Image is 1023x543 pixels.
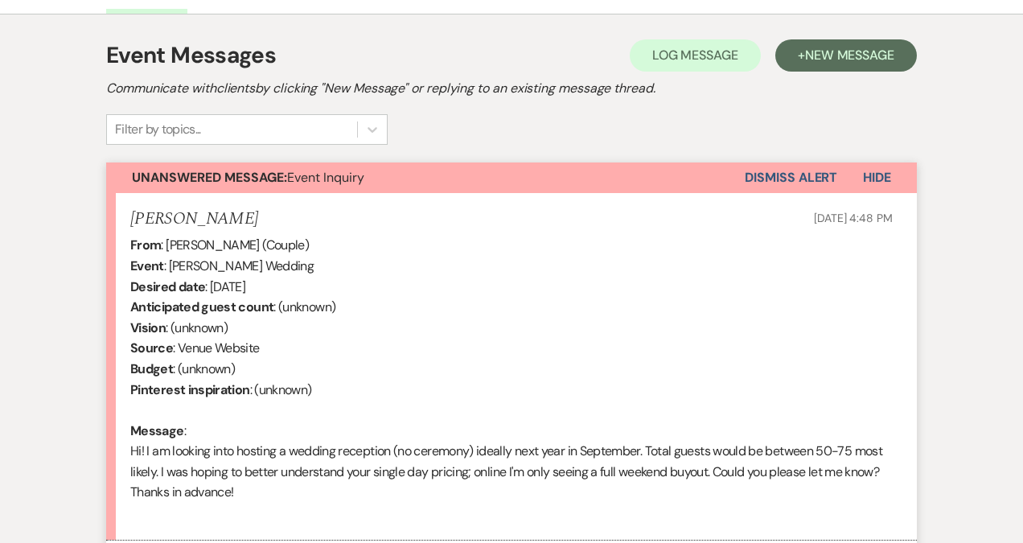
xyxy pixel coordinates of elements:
[837,162,917,193] button: Hide
[805,47,894,64] span: New Message
[775,39,917,72] button: +New Message
[630,39,761,72] button: Log Message
[130,235,893,523] div: : [PERSON_NAME] (Couple) : [PERSON_NAME] Wedding : [DATE] : (unknown) : (unknown) : Venue Website...
[130,422,184,439] b: Message
[814,211,893,225] span: [DATE] 4:48 PM
[106,39,276,72] h1: Event Messages
[745,162,837,193] button: Dismiss Alert
[115,120,201,139] div: Filter by topics...
[130,257,164,274] b: Event
[130,339,173,356] b: Source
[130,360,173,377] b: Budget
[106,162,745,193] button: Unanswered Message:Event Inquiry
[106,79,917,98] h2: Communicate with clients by clicking "New Message" or replying to an existing message thread.
[863,169,891,186] span: Hide
[130,319,166,336] b: Vision
[132,169,287,186] strong: Unanswered Message:
[652,47,738,64] span: Log Message
[130,278,205,295] b: Desired date
[130,237,161,253] b: From
[132,169,364,186] span: Event Inquiry
[130,209,258,229] h5: [PERSON_NAME]
[130,381,250,398] b: Pinterest inspiration
[130,298,273,315] b: Anticipated guest count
